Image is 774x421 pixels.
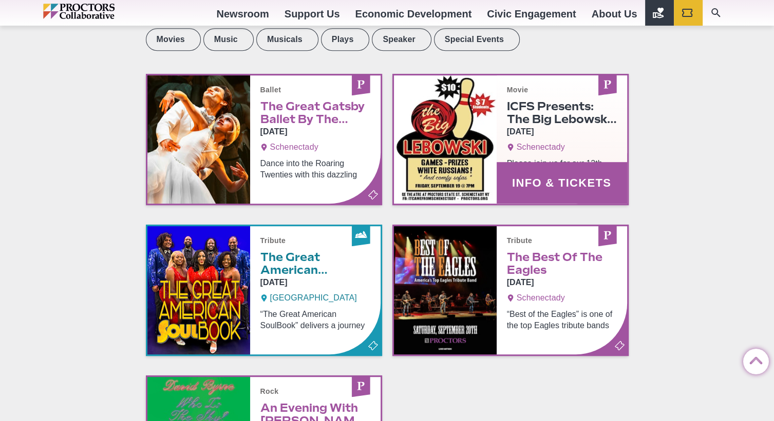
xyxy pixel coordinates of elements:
a: Back to Top [743,349,764,370]
label: Speaker [372,28,431,51]
img: Proctors logo [43,4,159,19]
label: Movies [146,28,201,51]
label: Special Events [434,28,520,51]
label: Music [203,28,254,51]
label: Musicals [256,28,318,51]
label: Plays [321,28,370,51]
